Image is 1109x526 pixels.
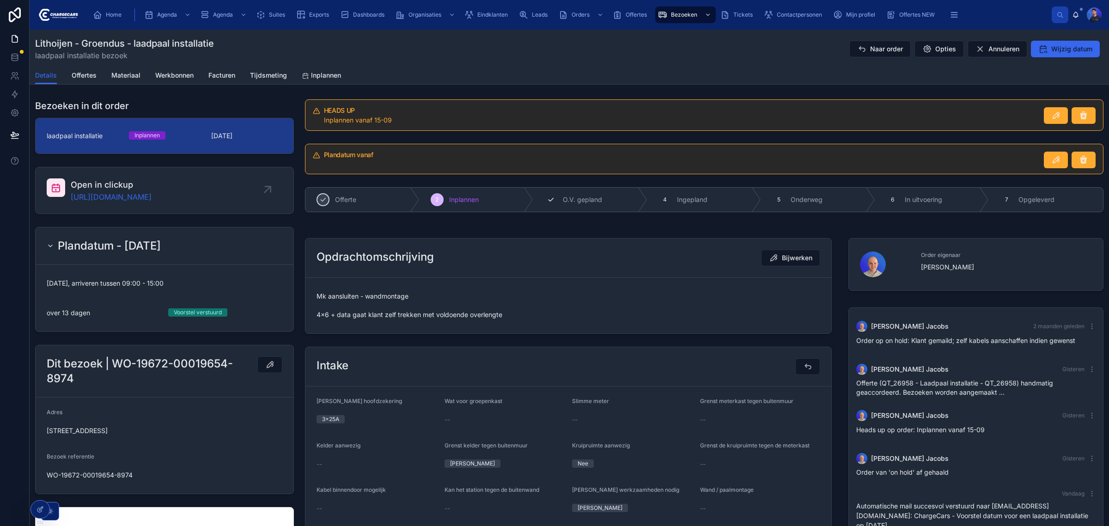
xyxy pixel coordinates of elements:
span: Gisteren [1062,412,1085,419]
span: Grenst meterkast tegen buitenmuur [700,398,793,404]
span: Open in clickup [71,178,152,191]
span: -- [445,504,450,513]
span: Facturen [208,71,235,80]
span: -- [445,415,450,424]
span: Mk aansluiten - wandmontage 4x6 + data gaat klant zelf trekken met voldoende overlengte [317,292,820,319]
span: Kabel binnendoor mogelijk [317,486,386,493]
a: Orders [556,6,608,23]
span: Opties [935,44,956,54]
h5: Plandatum vanaf [324,152,1036,158]
a: Leads [516,6,554,23]
span: Order van 'on hold' af gehaald [856,468,949,476]
a: Offertes [72,67,97,86]
span: 6 [891,196,894,203]
span: Opgeleverd [1018,195,1054,204]
a: laadpaal installatieInplannen[DATE] [36,118,293,153]
span: Adres [47,409,62,416]
span: O.V. gepland [563,195,602,204]
span: [DATE], arriveren tussen 09:00 - 15:00 [47,279,282,288]
img: App logo [37,7,78,22]
a: Inplannen [302,67,341,86]
span: Wand / paalmontage [700,486,754,493]
span: Organisaties [408,11,441,18]
span: Home [106,11,122,18]
span: Onderweg [791,195,823,204]
a: [URL][DOMAIN_NAME] [71,191,152,202]
span: Orders [572,11,590,18]
span: Kan het station tegen de buitenwand [445,486,539,493]
span: Offerte (QT_26958 - Laadpaal installatie - QT_26958) handmatig geaccordeerd. Bezoeken worden aang... [856,379,1053,396]
h2: Opdrachtomschrijving [317,250,434,264]
span: Werkbonnen [155,71,194,80]
p: Order op on hold: Klant gemaild; zelf kabels aanschaffen indien gewenst [856,336,1096,345]
span: Inplannen vanaf 15-09 [324,116,392,124]
span: [PERSON_NAME] Jacobs [871,411,949,420]
a: Materiaal [111,67,140,86]
span: Order eigenaar [921,251,1092,259]
h5: HEADS UP [324,107,1036,114]
span: Grenst de kruipruimte tegen de meterkast [700,442,810,449]
span: 2 maanden geleden [1033,323,1085,330]
p: over 13 dagen [47,308,90,318]
span: -- [317,459,322,469]
span: [PERSON_NAME] Jacobs [871,322,949,331]
span: Inplannen [449,195,479,204]
div: Inplannen vanaf 15-09 [324,116,1036,125]
span: Contactpersonen [777,11,822,18]
div: Voorstel verstuurd [174,308,222,317]
h2: Plandatum - [DATE] [58,239,161,253]
span: Bezoeken [671,11,697,18]
h2: Intake [317,358,348,373]
span: Agenda [157,11,177,18]
span: Kruipruimte aanwezig [572,442,630,449]
span: Offertes NEW [899,11,935,18]
button: Annuleren [968,41,1027,57]
span: -- [317,504,322,513]
span: Bijwerken [782,253,812,263]
div: Inplannen [134,131,160,140]
div: [PERSON_NAME] [450,459,495,468]
span: Eindklanten [477,11,508,18]
span: Dashboards [353,11,384,18]
span: -- [700,504,706,513]
span: In uitvoering [905,195,942,204]
a: Offertes NEW [884,6,941,23]
a: Exports [293,6,335,23]
span: Vandaag [1062,490,1085,497]
span: Bezoek referentie [47,453,94,460]
span: [PERSON_NAME] werkzaamheden nodig [572,486,679,493]
a: Contactpersonen [761,6,829,23]
span: Mijn profiel [846,11,875,18]
span: Offerte [335,195,356,204]
button: Opties [914,41,964,57]
a: Open in clickup[URL][DOMAIN_NAME] [36,167,293,214]
span: Kelder aanwezig [317,442,360,449]
span: 5 [777,196,780,203]
a: Home [90,6,128,23]
span: Suites [269,11,285,18]
span: Wat voor groepenkast [445,398,502,404]
span: 2 [435,196,439,203]
span: [DATE] [211,131,282,141]
a: Agenda [197,6,251,23]
a: Werkbonnen [155,67,194,86]
a: Dashboards [337,6,391,23]
span: [STREET_ADDRESS] [47,426,282,435]
h1: Bezoeken in dit order [35,99,129,112]
button: Naar order [849,41,911,57]
span: Details [35,71,57,80]
a: Details [35,67,57,85]
span: Tickets [733,11,753,18]
a: Mijn profiel [830,6,882,23]
span: Inplannen [311,71,341,80]
span: -- [700,459,706,469]
span: laadpaal installatie [47,131,103,141]
span: Gisteren [1062,366,1085,373]
span: Leads [532,11,548,18]
span: Slimme meter [572,398,609,404]
a: Bezoeken [655,6,716,23]
div: scrollable content [85,5,1052,25]
span: -- [700,415,706,424]
a: Eindklanten [462,6,514,23]
span: Offertes [72,71,97,80]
